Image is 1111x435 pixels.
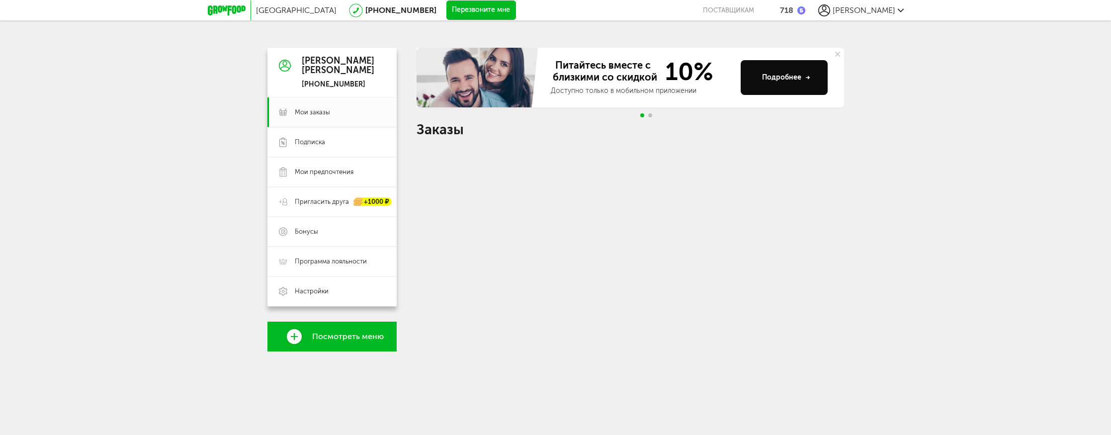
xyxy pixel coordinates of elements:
span: Программа лояльности [295,257,367,266]
a: Подписка [267,127,397,157]
div: Доступно только в мобильном приложении [551,86,733,96]
h1: Заказы [417,123,844,136]
a: Бонусы [267,217,397,247]
span: 10% [659,59,713,84]
span: Бонусы [295,227,318,236]
a: Посмотреть меню [267,322,397,351]
span: Посмотреть меню [312,332,384,341]
span: Мои предпочтения [295,168,353,176]
span: [GEOGRAPHIC_DATA] [256,5,337,15]
span: [PERSON_NAME] [833,5,895,15]
span: Go to slide 1 [640,113,644,117]
img: bonus_b.cdccf46.png [797,6,805,14]
img: family-banner.579af9d.jpg [417,48,541,107]
div: Подробнее [762,73,810,83]
div: +1000 ₽ [354,198,392,206]
div: [PERSON_NAME] [PERSON_NAME] [302,56,374,76]
span: Настройки [295,287,329,296]
a: Программа лояльности [267,247,397,276]
button: Перезвоните мне [446,0,516,20]
span: Питайтесь вместе с близкими со скидкой [551,59,659,84]
span: Подписка [295,138,325,147]
a: Пригласить друга +1000 ₽ [267,187,397,217]
a: Мои заказы [267,97,397,127]
span: Go to slide 2 [648,113,652,117]
button: Подробнее [741,60,828,95]
a: Настройки [267,276,397,306]
div: [PHONE_NUMBER] [302,80,374,89]
span: Пригласить друга [295,197,349,206]
div: 718 [780,5,793,15]
a: [PHONE_NUMBER] [365,5,436,15]
a: Мои предпочтения [267,157,397,187]
span: Мои заказы [295,108,330,117]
